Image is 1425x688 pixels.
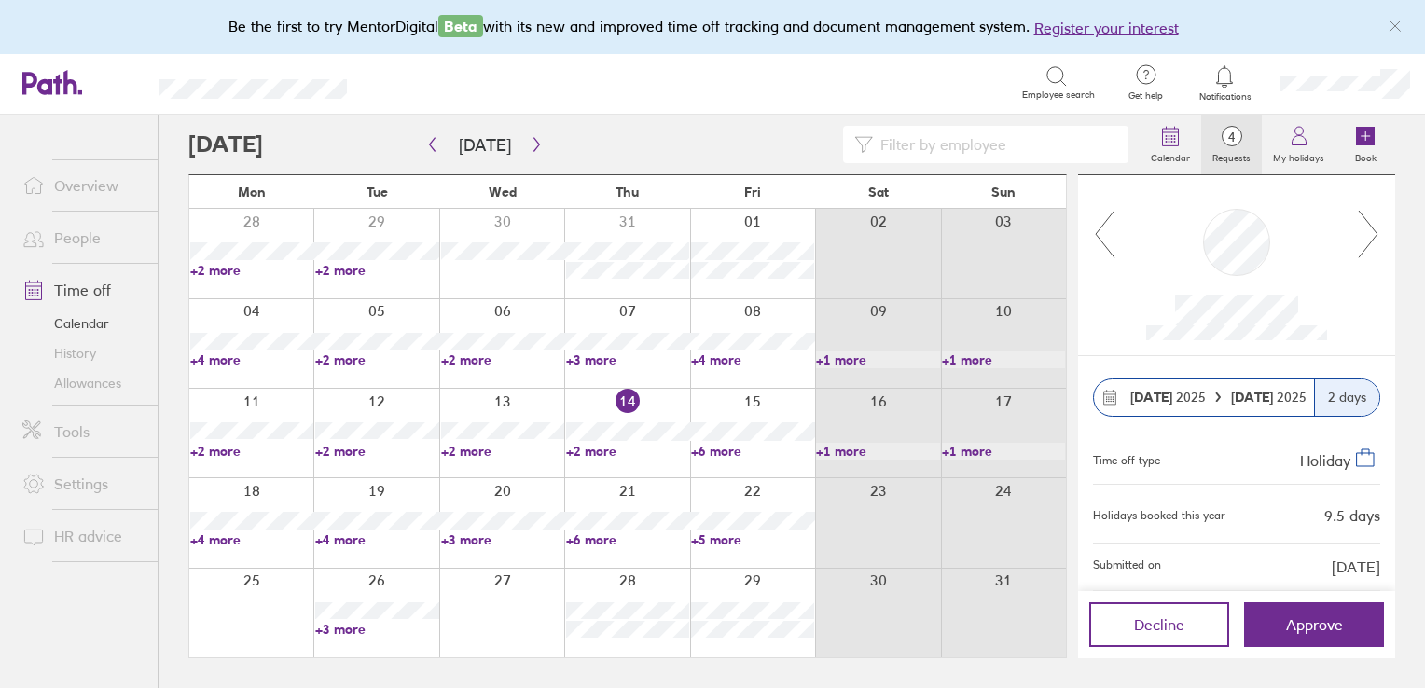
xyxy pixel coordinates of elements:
a: +2 more [315,443,438,460]
span: 2025 [1231,390,1307,405]
span: Holiday [1300,450,1350,469]
a: Tools [7,413,158,450]
a: +2 more [315,262,438,279]
a: +3 more [566,351,689,368]
span: Submitted on [1093,558,1161,575]
strong: [DATE] [1130,389,1172,406]
a: +2 more [315,351,438,368]
a: Time off [7,271,158,309]
a: +6 more [691,443,814,460]
label: My holidays [1262,147,1335,164]
a: +4 more [190,351,313,368]
span: Fri [744,185,761,200]
label: Book [1344,147,1388,164]
a: +1 more [816,351,939,368]
a: Calendar [1140,115,1201,174]
a: Book [1335,115,1395,174]
a: Calendar [7,309,158,338]
span: Get help [1115,90,1176,102]
a: +2 more [190,262,313,279]
a: +2 more [441,351,564,368]
input: Filter by employee [873,127,1117,162]
div: Time off type [1093,447,1160,469]
span: Sun [991,185,1016,200]
div: Be the first to try MentorDigital with its new and improved time off tracking and document manage... [228,15,1197,39]
span: Employee search [1022,89,1095,101]
span: 2025 [1130,390,1206,405]
div: 2 days [1314,379,1379,416]
div: 9.5 days [1324,507,1380,524]
a: HR advice [7,517,158,555]
a: +2 more [566,443,689,460]
a: Notifications [1195,63,1255,103]
a: +2 more [441,443,564,460]
a: +4 more [315,531,438,548]
span: Decline [1134,616,1184,633]
span: 4 [1201,130,1262,144]
a: My holidays [1262,115,1335,174]
div: Holidays booked this year [1093,509,1225,522]
a: +3 more [441,531,564,548]
a: +1 more [942,351,1065,368]
button: [DATE] [444,130,526,160]
button: Register your interest [1034,17,1179,39]
a: +6 more [566,531,689,548]
span: Tue [367,185,388,200]
a: +2 more [190,443,313,460]
span: [DATE] [1332,558,1380,575]
span: Thu [616,185,639,200]
label: Requests [1201,147,1262,164]
button: Approve [1244,602,1384,647]
a: +1 more [942,443,1065,460]
span: Beta [438,15,483,37]
a: +4 more [691,351,814,368]
strong: [DATE] [1231,389,1277,406]
a: +5 more [691,531,814,548]
a: People [7,219,158,256]
span: Wed [489,185,517,200]
a: Settings [7,465,158,502]
a: History [7,338,158,368]
span: Notifications [1195,91,1255,103]
button: Decline [1089,602,1229,647]
span: Sat [868,185,889,200]
a: 4Requests [1201,115,1262,174]
a: +4 more [190,531,313,548]
a: Overview [7,167,158,204]
span: Approve [1286,616,1343,633]
a: Allowances [7,368,158,398]
label: Calendar [1140,147,1201,164]
a: +3 more [315,621,438,638]
a: +1 more [816,443,939,460]
span: Mon [238,185,266,200]
div: Search [397,74,445,90]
